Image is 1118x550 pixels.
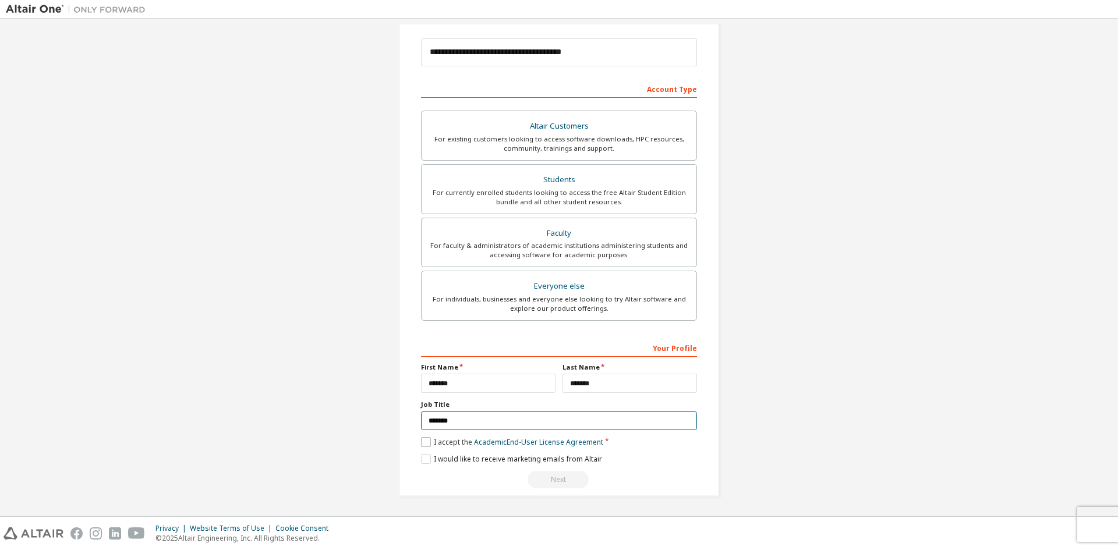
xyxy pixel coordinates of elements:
img: altair_logo.svg [3,527,63,540]
div: Your Profile [421,338,697,357]
div: Cookie Consent [275,524,335,533]
label: I accept the [421,437,603,447]
div: Altair Customers [429,118,689,134]
a: Academic End-User License Agreement [474,437,603,447]
label: Job Title [421,400,697,409]
div: For existing customers looking to access software downloads, HPC resources, community, trainings ... [429,134,689,153]
div: For individuals, businesses and everyone else looking to try Altair software and explore our prod... [429,294,689,313]
img: Altair One [6,3,151,15]
img: instagram.svg [90,527,102,540]
img: linkedin.svg [109,527,121,540]
div: Faculty [429,225,689,242]
label: Last Name [562,363,697,372]
div: Privacy [155,524,190,533]
div: For faculty & administrators of academic institutions administering students and accessing softwa... [429,241,689,260]
div: Read and acccept EULA to continue [421,471,697,488]
div: Students [429,172,689,188]
img: youtube.svg [128,527,145,540]
div: Everyone else [429,278,689,294]
img: facebook.svg [70,527,83,540]
label: I would like to receive marketing emails from Altair [421,454,602,464]
label: First Name [421,363,556,372]
p: © 2025 Altair Engineering, Inc. All Rights Reserved. [155,533,335,543]
div: Account Type [421,79,697,98]
div: For currently enrolled students looking to access the free Altair Student Edition bundle and all ... [429,188,689,207]
div: Website Terms of Use [190,524,275,533]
